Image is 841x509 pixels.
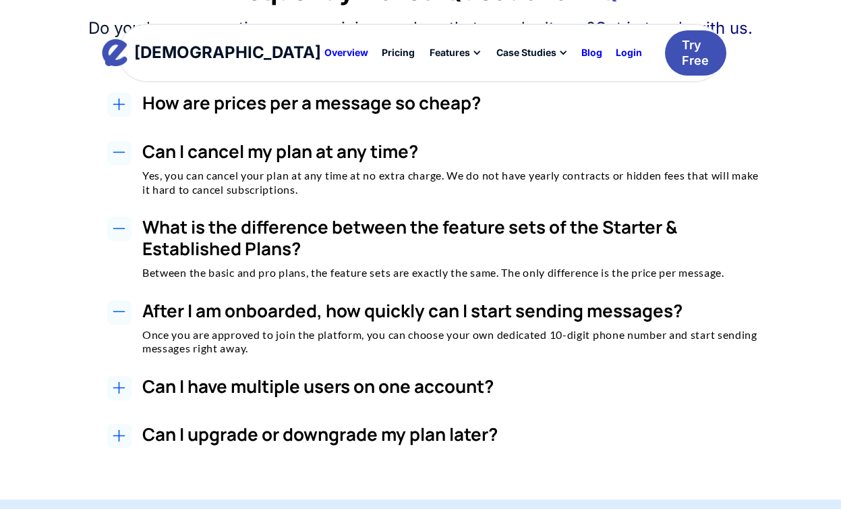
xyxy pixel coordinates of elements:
[422,41,488,64] div: Features
[488,41,575,64] div: Case Studies
[581,48,602,57] div: Blog
[318,41,375,64] a: Overview
[142,92,762,113] h2: How are prices per a message so cheap?
[142,424,762,445] h3: Can I upgrade or downgrade my plan later?
[142,376,762,397] h3: Can I have multiple users on one account?
[382,48,415,57] div: Pricing
[616,48,642,57] div: Login
[609,41,649,64] a: Login
[142,217,762,259] h3: What is the difference between the feature sets of the Starter & Established Plans?
[324,48,368,57] div: Overview
[142,169,762,197] p: Yes, you can cancel your plan at any time at no extra charge. We do not have yearly contracts or ...
[375,41,422,64] a: Pricing
[430,48,470,57] div: Features
[142,266,762,280] p: Between the basic and pro plans, the feature sets are exactly the same. The only difference is th...
[665,30,726,76] a: Try Free
[142,328,762,356] p: Once you are approved to join the platform, you can choose your own dedicated 10-digit phone numb...
[142,300,762,321] h3: After I am onboarded, how quickly can I start sending messages?
[134,45,321,61] div: [DEMOGRAPHIC_DATA]
[682,37,709,69] div: Try Free
[115,39,308,66] a: home
[142,141,762,162] h3: Can I cancel my plan at any time?
[575,41,609,64] a: Blog
[496,48,556,57] div: Case Studies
